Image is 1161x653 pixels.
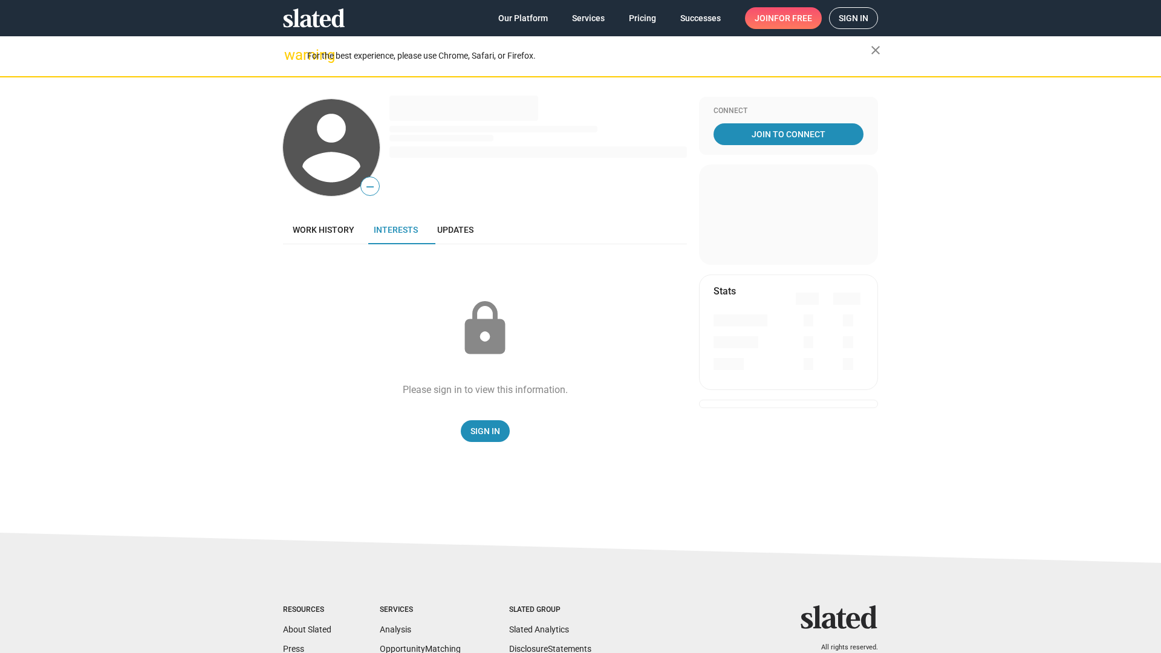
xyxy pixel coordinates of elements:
[283,625,331,634] a: About Slated
[461,420,510,442] a: Sign In
[629,7,656,29] span: Pricing
[361,179,379,195] span: —
[455,299,515,359] mat-icon: lock
[470,420,500,442] span: Sign In
[680,7,721,29] span: Successes
[307,48,871,64] div: For the best experience, please use Chrome, Safari, or Firefox.
[755,7,812,29] span: Join
[403,383,568,396] div: Please sign in to view this information.
[562,7,614,29] a: Services
[498,7,548,29] span: Our Platform
[868,43,883,57] mat-icon: close
[829,7,878,29] a: Sign in
[283,605,331,615] div: Resources
[509,605,591,615] div: Slated Group
[509,625,569,634] a: Slated Analytics
[716,123,861,145] span: Join To Connect
[374,225,418,235] span: Interests
[437,225,473,235] span: Updates
[428,215,483,244] a: Updates
[489,7,558,29] a: Our Platform
[283,215,364,244] a: Work history
[839,8,868,28] span: Sign in
[364,215,428,244] a: Interests
[284,48,299,62] mat-icon: warning
[714,123,863,145] a: Join To Connect
[671,7,730,29] a: Successes
[774,7,812,29] span: for free
[714,285,736,297] mat-card-title: Stats
[714,106,863,116] div: Connect
[745,7,822,29] a: Joinfor free
[619,7,666,29] a: Pricing
[380,605,461,615] div: Services
[380,625,411,634] a: Analysis
[293,225,354,235] span: Work history
[572,7,605,29] span: Services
